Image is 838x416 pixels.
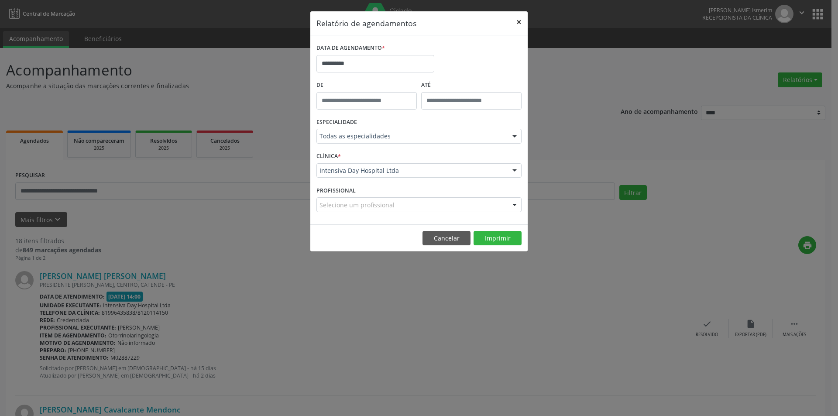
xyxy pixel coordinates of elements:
label: DATA DE AGENDAMENTO [316,41,385,55]
button: Cancelar [422,231,471,246]
label: ATÉ [421,79,522,92]
span: Selecione um profissional [319,200,395,210]
label: De [316,79,417,92]
label: ESPECIALIDADE [316,116,357,129]
button: Imprimir [474,231,522,246]
label: PROFISSIONAL [316,184,356,197]
span: Todas as especialidades [319,132,504,141]
span: Intensiva Day Hospital Ltda [319,166,504,175]
h5: Relatório de agendamentos [316,17,416,29]
button: Close [510,11,528,33]
label: CLÍNICA [316,150,341,163]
